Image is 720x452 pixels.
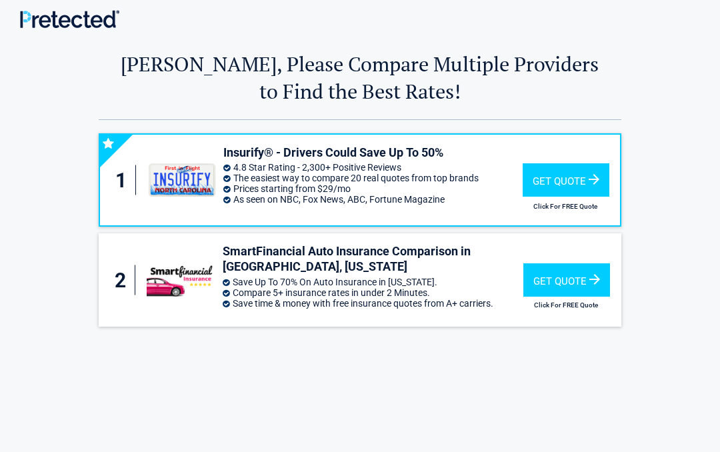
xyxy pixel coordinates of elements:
[523,263,610,297] div: Get Quote
[223,162,523,173] li: 4.8 Star Rating - 2,300+ Positive Reviews
[223,298,523,309] li: Save time & money with free insurance quotes from A+ carriers.
[147,163,216,197] img: insurify's logo
[223,183,523,194] li: Prices starting from $29/mo
[223,243,523,275] h3: SmartFinancial Auto Insurance Comparison in [GEOGRAPHIC_DATA], [US_STATE]
[113,165,136,195] div: 1
[223,194,523,205] li: As seen on NBC, Fox News, ABC, Fortune Magazine
[147,263,216,297] img: smartfinancial's logo
[223,173,523,183] li: The easiest way to compare 20 real quotes from top brands
[112,265,135,295] div: 2
[20,10,119,28] img: Main Logo
[223,287,523,298] li: Compare 5+ insurance rates in under 2 Minutes.
[99,50,621,105] h2: [PERSON_NAME], Please Compare Multiple Providers to Find the Best Rates!
[523,203,608,210] h2: Click For FREE Quote
[523,301,609,309] h2: Click For FREE Quote
[223,145,523,160] h3: Insurify® - Drivers Could Save Up To 50%
[223,277,523,287] li: Save Up To 70% On Auto Insurance in [US_STATE].
[523,163,609,197] div: Get Quote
